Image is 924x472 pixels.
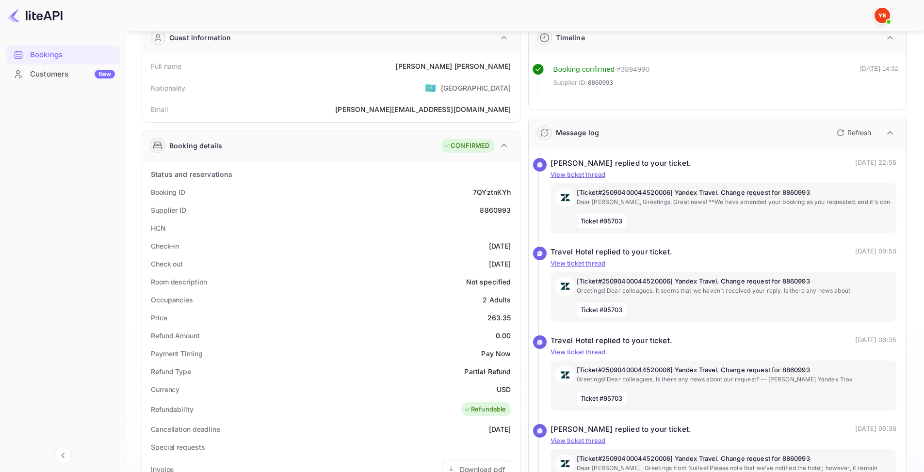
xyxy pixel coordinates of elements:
[855,335,896,346] p: [DATE] 06:35
[464,366,511,377] div: Partial Refund
[577,286,892,295] p: Greetings! Dear colleagues, It seems that we haven't received your reply. Is there any news about
[54,447,72,464] button: Collapse navigation
[443,141,489,151] div: CONFIRMED
[497,384,511,394] div: USD
[577,454,892,464] p: [Ticket#25090400044520006] Yandex Travel. Change request for 8860993
[553,78,587,88] span: Supplier ID:
[577,198,892,206] p: Dear [PERSON_NAME], Greetings, Great news! **We have amended your booking as you requested. and i...
[588,78,613,88] span: 8860993
[489,259,511,269] div: [DATE]
[151,442,205,452] div: Special requests
[489,424,511,434] div: [DATE]
[483,295,511,305] div: 2 Adults
[555,188,575,207] img: AwvSTEc2VUhQAAAAAElFTkSuQmCC
[556,32,585,43] div: Timeline
[151,313,167,323] div: Price
[616,64,649,75] div: # 3894990
[6,65,120,84] div: CustomersNew
[151,223,166,233] div: HCN
[551,436,897,446] p: View ticket thread
[551,259,897,268] p: View ticket thread
[577,392,627,406] span: Ticket #95703
[551,335,672,346] div: Travel Hotel replied to your ticket.
[577,365,892,375] p: [Ticket#25090400044520006] Yandex Travel. Change request for 8860993
[395,61,511,71] div: [PERSON_NAME] [PERSON_NAME]
[551,347,897,357] p: View ticket thread
[335,104,511,114] div: [PERSON_NAME][EMAIL_ADDRESS][DOMAIN_NAME]
[553,64,615,75] div: Booking confirmed
[95,70,115,79] div: New
[151,366,191,377] div: Refund Type
[489,241,511,251] div: [DATE]
[577,188,892,198] p: [Ticket#25090400044520006] Yandex Travel. Change request for 8860993
[551,424,692,435] div: [PERSON_NAME] replied to your ticket.
[555,365,575,385] img: AwvSTEc2VUhQAAAAAElFTkSuQmCC
[855,158,896,169] p: [DATE] 22:56
[577,277,892,286] p: [Ticket#25090400044520006] Yandex Travel. Change request for 8860993
[30,69,115,80] div: Customers
[151,330,200,341] div: Refund Amount
[577,303,627,317] span: Ticket #95703
[466,277,511,287] div: Not specified
[169,141,222,151] div: Booking details
[151,241,179,251] div: Check-in
[8,8,63,23] img: LiteAPI logo
[151,61,181,71] div: Full name
[481,348,511,359] div: Pay Now
[441,83,511,93] div: [GEOGRAPHIC_DATA]
[151,104,168,114] div: Email
[151,259,183,269] div: Check out
[169,32,231,43] div: Guest information
[875,8,890,23] img: Yandex Support
[555,277,575,296] img: AwvSTEc2VUhQAAAAAElFTkSuQmCC
[551,158,692,169] div: [PERSON_NAME] replied to your ticket.
[551,170,897,180] p: View ticket thread
[151,295,193,305] div: Occupancies
[151,187,185,197] div: Booking ID
[151,384,179,394] div: Currency
[556,127,600,138] div: Message log
[496,330,511,341] div: 0.00
[151,277,207,287] div: Room description
[6,46,120,64] div: Bookings
[860,64,898,92] div: [DATE] 14:32
[6,65,120,83] a: CustomersNew
[855,424,896,435] p: [DATE] 06:36
[151,404,194,414] div: Refundability
[831,125,875,141] button: Refresh
[464,405,506,414] div: Refundable
[30,49,115,61] div: Bookings
[551,247,672,258] div: Travel Hotel replied to your ticket.
[480,205,511,215] div: 8860993
[151,424,220,434] div: Cancellation deadline
[577,214,627,229] span: Ticket #95703
[425,79,436,96] span: United States
[6,46,120,63] a: Bookings
[151,205,186,215] div: Supplier ID
[487,313,511,323] div: 263.35
[855,247,896,258] p: [DATE] 09:50
[151,169,232,179] div: Status and reservations
[847,127,871,138] p: Refresh
[473,187,511,197] div: 7QYztnKYh
[151,83,186,93] div: Nationality
[577,375,892,384] p: Greetings! Dear colleagues, Is there any news about our request? -- [PERSON_NAME] Yandex Trav
[151,348,203,359] div: Payment Timing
